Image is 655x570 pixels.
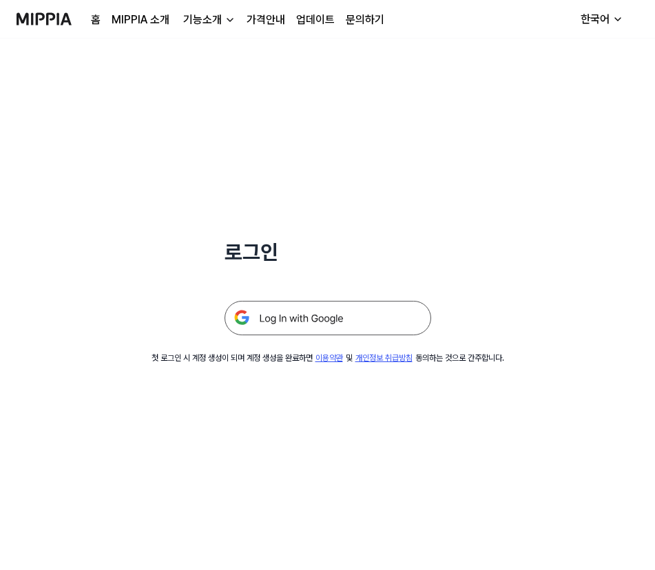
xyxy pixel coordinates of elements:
[91,12,101,28] a: 홈
[180,12,236,28] button: 기능소개
[570,6,632,33] button: 한국어
[315,353,343,363] a: 이용약관
[225,237,431,268] h1: 로그인
[355,353,413,363] a: 개인정보 취급방침
[346,12,384,28] a: 문의하기
[225,14,236,25] img: down
[225,301,431,335] img: 구글 로그인 버튼
[578,11,612,28] div: 한국어
[247,12,285,28] a: 가격안내
[296,12,335,28] a: 업데이트
[152,352,504,364] div: 첫 로그인 시 계정 생성이 되며 계정 생성을 완료하면 및 동의하는 것으로 간주합니다.
[112,12,169,28] a: MIPPIA 소개
[180,12,225,28] div: 기능소개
